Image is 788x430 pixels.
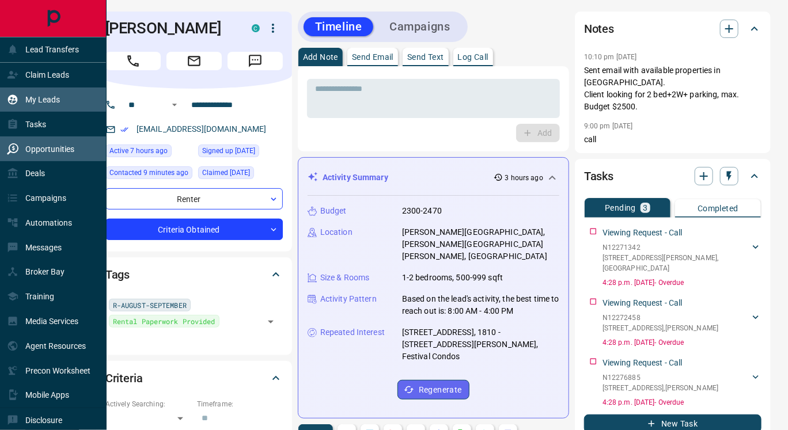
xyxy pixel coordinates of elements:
[584,122,633,130] p: 9:00 pm [DATE]
[320,205,347,217] p: Budget
[105,364,283,392] div: Criteria
[378,17,461,36] button: Campaigns
[603,323,718,333] p: [STREET_ADDRESS] , [PERSON_NAME]
[397,380,469,399] button: Regenerate
[198,166,283,182] div: Mon Jun 16 2025
[168,98,181,112] button: Open
[308,167,559,188] div: Activity Summary3 hours ago
[603,372,718,383] p: N12276885
[303,53,338,61] p: Add Note
[584,64,762,113] p: Sent email with available properties in [GEOGRAPHIC_DATA]. Client looking for 2 bed+2W+ parking, ...
[320,272,370,284] p: Size & Rooms
[584,167,613,185] h2: Tasks
[320,326,385,338] p: Repeated Interest
[105,219,283,240] div: Criteria Obtained
[197,399,283,409] p: Timeframe:
[109,167,188,178] span: Contacted 9 minutes ago
[198,144,283,161] div: Mon Jun 16 2025
[603,277,762,288] p: 4:28 p.m. [DATE] - Overdue
[603,370,762,395] div: N12276885[STREET_ADDRESS],[PERSON_NAME]
[603,310,762,336] div: N12272458[STREET_ADDRESS],[PERSON_NAME]
[603,297,683,309] p: Viewing Request - Call
[137,124,267,134] a: [EMAIL_ADDRESS][DOMAIN_NAME]
[252,24,260,32] div: condos.ca
[105,144,192,161] div: Sun Aug 17 2025
[603,313,718,323] p: N12272458
[105,265,130,284] h2: Tags
[113,315,215,327] span: Rental Paperwork Provided
[323,172,388,184] p: Activity Summary
[584,162,762,190] div: Tasks
[202,167,250,178] span: Claimed [DATE]
[505,173,543,183] p: 3 hours ago
[105,369,143,387] h2: Criteria
[643,204,647,212] p: 3
[105,399,191,409] p: Actively Searching:
[698,204,738,212] p: Completed
[402,226,559,262] p: [PERSON_NAME][GEOGRAPHIC_DATA], [PERSON_NAME][GEOGRAPHIC_DATA][PERSON_NAME], [GEOGRAPHIC_DATA]
[105,188,283,210] div: Renter
[603,227,683,239] p: Viewing Request - Call
[228,52,283,70] span: Message
[113,299,187,311] span: R-AUGUST-SEPTEMBER
[584,53,637,61] p: 10:10 pm [DATE]
[603,242,750,253] p: N12271342
[407,53,444,61] p: Send Text
[584,134,762,146] p: call
[320,226,353,238] p: Location
[603,337,762,348] p: 4:28 p.m. [DATE] - Overdue
[109,145,168,157] span: Active 7 hours ago
[402,326,559,363] p: [STREET_ADDRESS], 1810 - [STREET_ADDRESS][PERSON_NAME], Festival Condos
[320,293,377,305] p: Activity Pattern
[120,125,128,134] svg: Email Verified
[584,20,614,38] h2: Notes
[605,204,636,212] p: Pending
[402,205,442,217] p: 2300-2470
[603,240,762,276] div: N12271342[STREET_ADDRESS][PERSON_NAME],[GEOGRAPHIC_DATA]
[352,53,393,61] p: Send Email
[304,17,374,36] button: Timeline
[402,272,503,284] p: 1-2 bedrooms, 500-999 sqft
[603,397,762,408] p: 4:28 p.m. [DATE] - Overdue
[105,19,234,37] h1: [PERSON_NAME]
[603,357,683,369] p: Viewing Request - Call
[402,293,559,317] p: Based on the lead's activity, the best time to reach out is: 8:00 AM - 4:00 PM
[603,253,750,273] p: [STREET_ADDRESS][PERSON_NAME] , [GEOGRAPHIC_DATA]
[105,166,192,182] div: Sun Aug 17 2025
[105,261,283,288] div: Tags
[105,52,161,70] span: Call
[603,383,718,393] p: [STREET_ADDRESS] , [PERSON_NAME]
[202,145,255,157] span: Signed up [DATE]
[166,52,222,70] span: Email
[263,314,279,330] button: Open
[458,53,488,61] p: Log Call
[584,15,762,43] div: Notes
